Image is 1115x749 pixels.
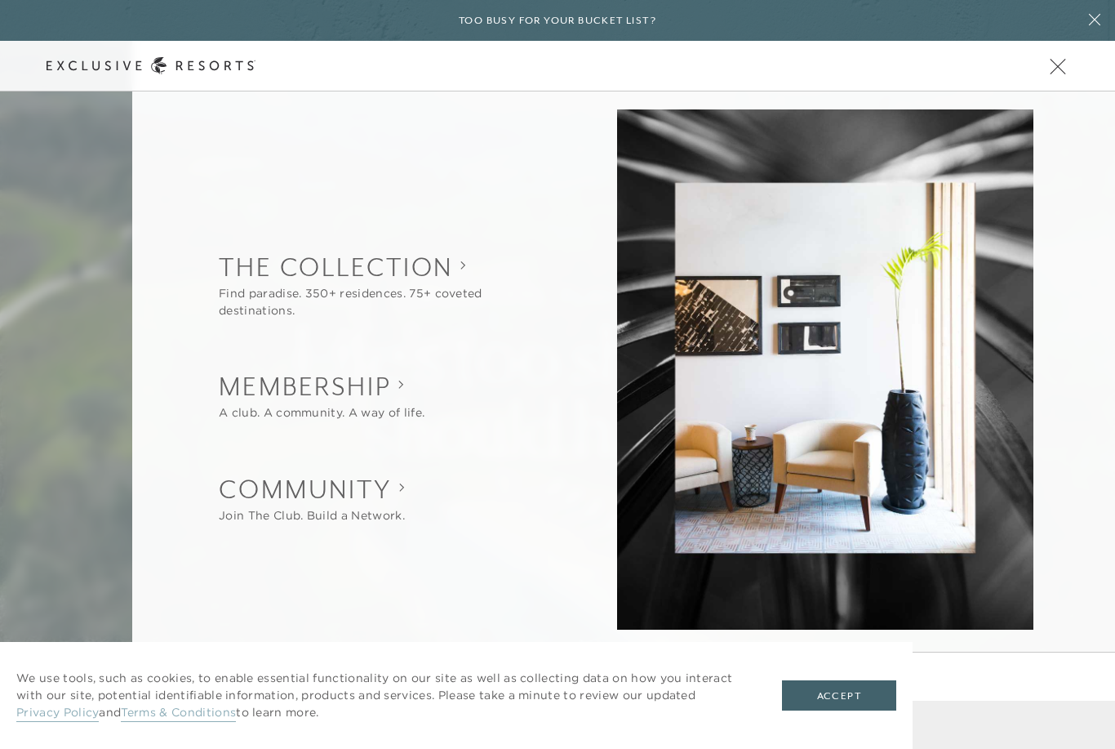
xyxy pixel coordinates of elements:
[459,13,656,29] h6: Too busy for your bucket list?
[219,368,424,404] h2: Membership
[219,249,549,319] button: Show The Collection sub-navigation
[219,471,405,507] h2: Community
[121,705,236,722] a: Terms & Conditions
[16,705,99,722] a: Privacy Policy
[219,471,405,524] button: Show Community sub-navigation
[219,285,549,319] div: Find paradise. 350+ residences. 75+ coveted destinations.
[219,368,424,421] button: Show Membership sub-navigation
[1047,60,1068,72] button: Open navigation
[219,405,424,422] div: A club. A community. A way of life.
[16,670,749,721] p: We use tools, such as cookies, to enable essential functionality on our site as well as collectin...
[219,249,549,285] h2: The Collection
[219,507,405,524] div: Join The Club. Build a Network.
[782,680,896,711] button: Accept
